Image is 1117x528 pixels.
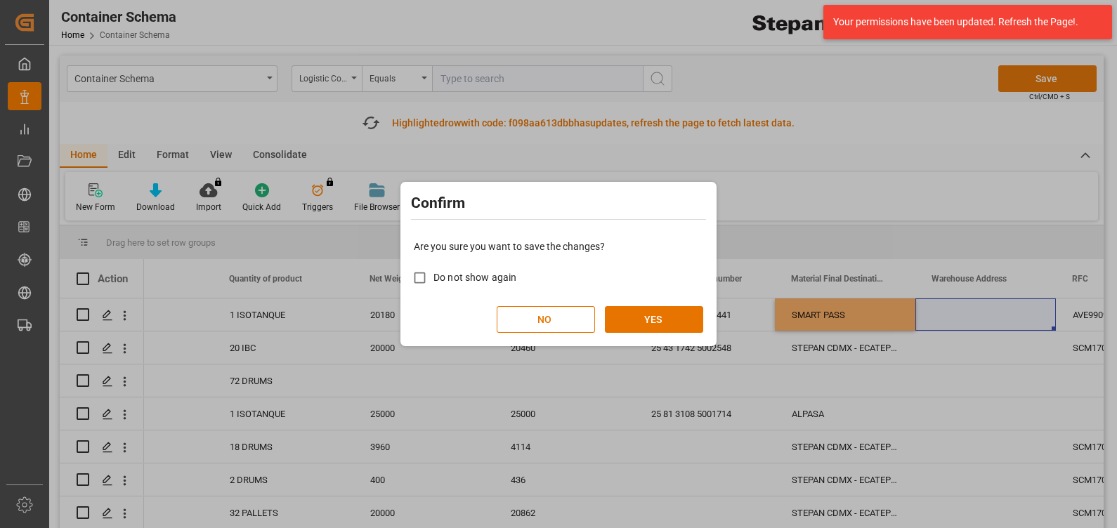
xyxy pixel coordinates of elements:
[414,241,605,252] span: Are you sure you want to save the changes?
[497,306,595,333] button: NO
[433,272,516,283] span: Do not show again
[411,192,706,215] h2: Confirm
[605,306,703,333] button: YES
[833,15,1092,29] div: Your permissions have been updated. Refresh the Page!.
